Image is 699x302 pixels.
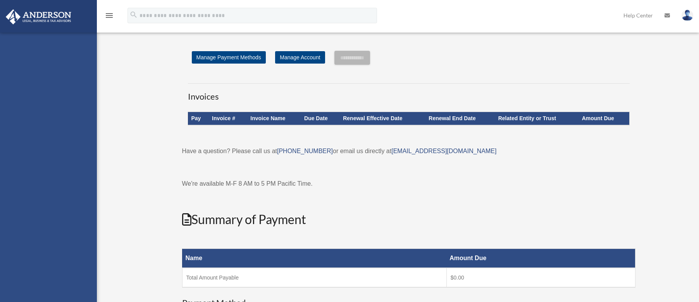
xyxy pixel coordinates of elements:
[425,112,495,125] th: Renewal End Date
[3,9,74,24] img: Anderson Advisors Platinum Portal
[275,51,325,64] a: Manage Account
[446,249,635,268] th: Amount Due
[340,112,425,125] th: Renewal Effective Date
[446,268,635,287] td: $0.00
[182,268,446,287] td: Total Amount Payable
[188,83,630,103] h3: Invoices
[182,249,446,268] th: Name
[495,112,579,125] th: Related Entity or Trust
[579,112,629,125] th: Amount Due
[247,112,301,125] th: Invoice Name
[188,112,209,125] th: Pay
[182,178,635,189] p: We're available M-F 8 AM to 5 PM Pacific Time.
[105,11,114,20] i: menu
[105,14,114,20] a: menu
[301,112,340,125] th: Due Date
[192,51,266,64] a: Manage Payment Methods
[129,10,138,19] i: search
[277,148,333,154] a: [PHONE_NUMBER]
[209,112,247,125] th: Invoice #
[391,148,496,154] a: [EMAIL_ADDRESS][DOMAIN_NAME]
[182,146,635,157] p: Have a question? Please call us at or email us directly at
[182,211,635,228] h2: Summary of Payment
[682,10,693,21] img: User Pic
